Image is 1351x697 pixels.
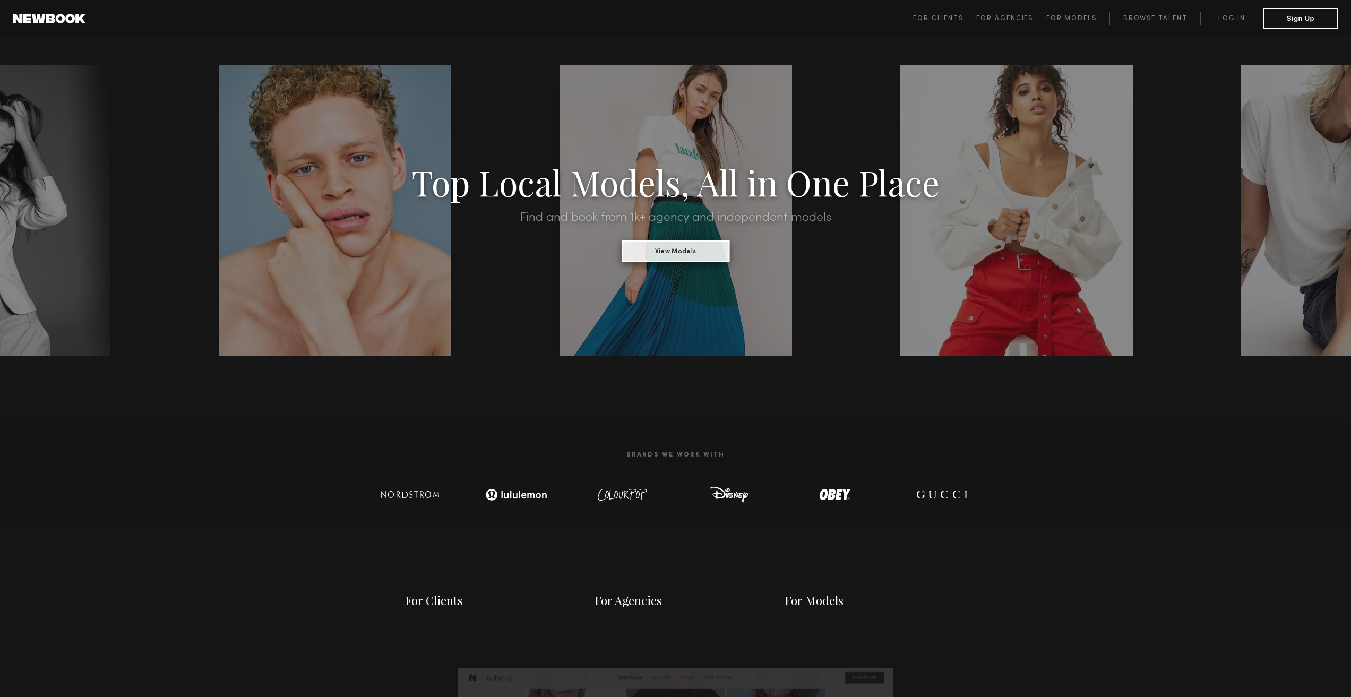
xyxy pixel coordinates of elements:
[595,592,662,608] a: For Agencies
[976,15,1033,22] span: For Agencies
[405,592,463,608] a: For Clients
[907,484,976,505] img: logo-gucci.svg
[622,245,729,256] a: View Models
[785,592,844,608] a: For Models
[913,15,963,22] span: For Clients
[1109,12,1200,25] a: Browse Talent
[1200,12,1263,25] a: Log in
[801,484,870,505] img: logo-obey.svg
[101,166,1250,199] h1: Top Local Models, All in One Place
[913,12,976,25] a: For Clients
[588,484,657,505] img: logo-colour-pop.svg
[479,484,554,505] img: logo-lulu.svg
[357,438,994,471] h2: Brands We Work With
[373,484,448,505] img: logo-nordstrom.svg
[1263,8,1338,29] button: Sign Up
[101,211,1250,224] h2: Find and book from 1k+ agency and independent models
[976,12,1046,25] a: For Agencies
[694,484,763,505] img: logo-disney.svg
[1046,12,1110,25] a: For Models
[622,240,729,262] button: View Models
[1046,15,1097,22] span: For Models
